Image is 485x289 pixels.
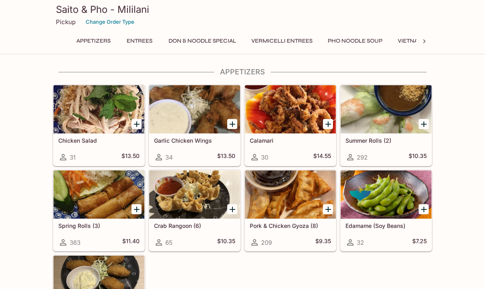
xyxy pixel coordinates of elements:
span: 31 [70,154,76,161]
button: Add Crab Rangoon (6) [227,204,237,214]
a: Garlic Chicken Wings34$13.50 [149,85,240,166]
span: 34 [165,154,173,161]
div: Calamari [245,85,336,133]
h5: $14.55 [313,152,331,162]
button: Appetizers [72,35,115,47]
button: Don & Noodle Special [164,35,240,47]
span: 292 [357,154,368,161]
button: Add Chicken Salad [132,119,142,129]
button: Add Calamari [323,119,333,129]
a: Chicken Salad31$13.50 [53,85,145,166]
h3: Saito & Pho - Mililani [56,3,429,16]
button: Add Pork & Chicken Gyoza (8) [323,204,333,214]
h5: Crab Rangoon (6) [154,222,235,229]
button: Change Order Type [82,16,138,28]
span: 209 [261,239,272,246]
span: 30 [261,154,268,161]
button: Add Summer Rolls (2) [419,119,429,129]
a: Pork & Chicken Gyoza (8)209$9.35 [245,170,336,251]
span: 32 [357,239,364,246]
a: Edamame (Soy Beans)32$7.25 [340,170,432,251]
h5: Garlic Chicken Wings [154,137,235,144]
h5: $9.35 [315,238,331,247]
h5: Pork & Chicken Gyoza (8) [250,222,331,229]
a: Spring Rolls (3)363$11.40 [53,170,145,251]
div: Spring Rolls (3) [53,170,144,219]
h5: Edamame (Soy Beans) [345,222,427,229]
h5: $10.35 [217,238,235,247]
div: Pork & Chicken Gyoza (8) [245,170,336,219]
button: Add Spring Rolls (3) [132,204,142,214]
button: Add Edamame (Soy Beans) [419,204,429,214]
div: Summer Rolls (2) [341,85,432,133]
div: Chicken Salad [53,85,144,133]
a: Summer Rolls (2)292$10.35 [340,85,432,166]
span: 65 [165,239,173,246]
button: Vermicelli Entrees [247,35,317,47]
h5: Chicken Salad [58,137,140,144]
h5: Summer Rolls (2) [345,137,427,144]
h4: Appetizers [53,68,432,76]
h5: $13.50 [121,152,140,162]
div: Garlic Chicken Wings [149,85,240,133]
button: Entrees [121,35,158,47]
a: Calamari30$14.55 [245,85,336,166]
p: Pickup [56,18,76,26]
button: Pho Noodle Soup [323,35,387,47]
div: Edamame (Soy Beans) [341,170,432,219]
h5: $11.40 [122,238,140,247]
h5: Calamari [250,137,331,144]
span: 363 [70,239,80,246]
div: Crab Rangoon (6) [149,170,240,219]
h5: $7.25 [412,238,427,247]
h5: $13.50 [217,152,235,162]
h5: $10.35 [409,152,427,162]
a: Crab Rangoon (6)65$10.35 [149,170,240,251]
button: Vietnamese Sandwiches [393,35,478,47]
h5: Spring Rolls (3) [58,222,140,229]
button: Add Garlic Chicken Wings [227,119,237,129]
